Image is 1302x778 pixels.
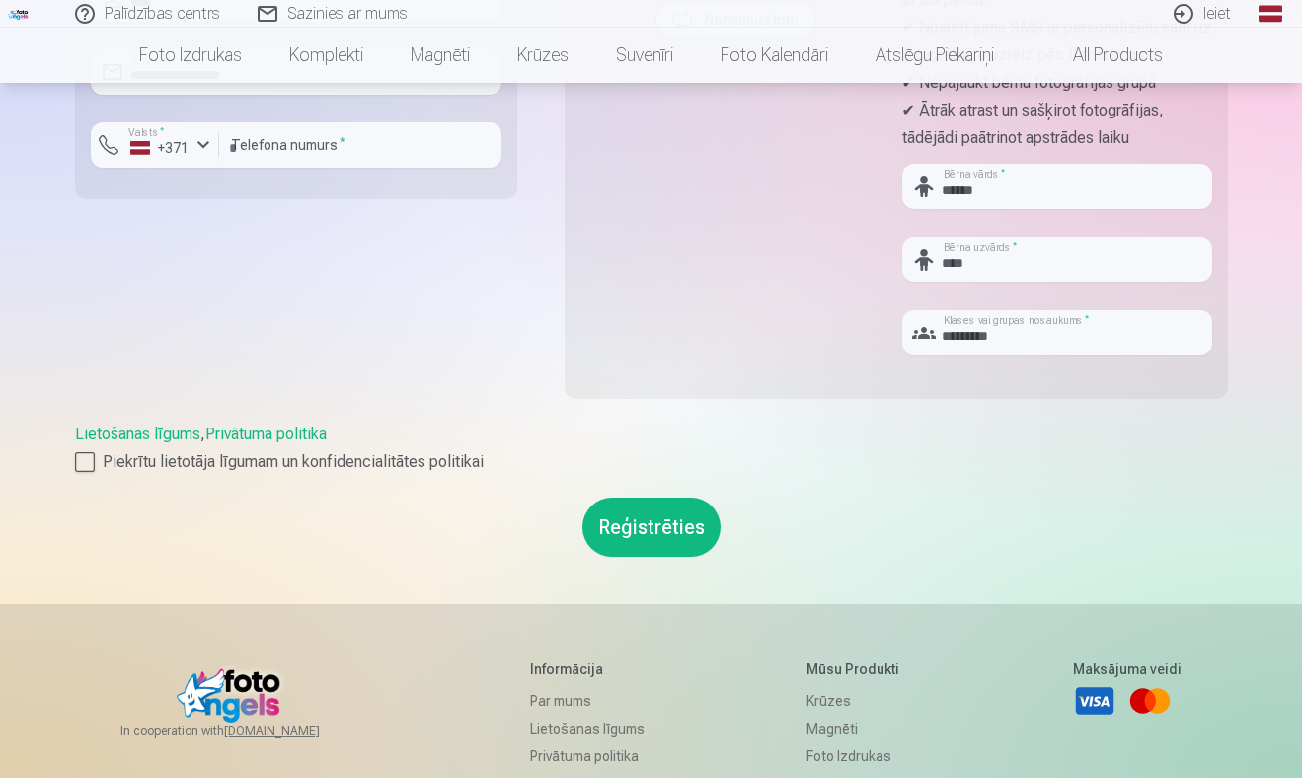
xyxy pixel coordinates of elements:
a: [DOMAIN_NAME] [224,723,367,739]
a: Magnēti [387,28,494,83]
a: Suvenīri [592,28,697,83]
a: Krūzes [806,687,910,715]
label: Valsts [122,125,171,140]
h5: Informācija [530,660,645,679]
a: Komplekti [266,28,387,83]
a: Foto izdrukas [806,742,910,770]
a: Mastercard [1128,679,1172,723]
a: Lietošanas līgums [75,425,200,443]
button: Reģistrēties [582,498,721,557]
button: Valsts*+371 [91,122,219,168]
a: Visa [1073,679,1116,723]
p: ✔ Nepajaukt bērnu fotogrāfijas grupā [902,69,1212,97]
a: Foto izdrukas [115,28,266,83]
a: Krūzes [494,28,592,83]
span: In cooperation with [120,723,367,739]
a: Atslēgu piekariņi [852,28,1018,83]
div: , [75,423,1228,474]
a: Magnēti [806,715,910,742]
a: Lietošanas līgums [530,715,645,742]
img: /fa1 [8,8,30,20]
p: ✔ Ātrāk atrast un sašķirot fotogrāfijas, tādējādi paātrinot apstrādes laiku [902,97,1212,152]
a: Par mums [530,687,645,715]
label: Piekrītu lietotāja līgumam un konfidencialitātes politikai [75,450,1228,474]
a: All products [1018,28,1187,83]
h5: Maksājuma veidi [1073,660,1182,679]
a: Foto kalendāri [697,28,852,83]
a: Privātuma politika [205,425,327,443]
div: +371 [130,138,190,158]
a: Privātuma politika [530,742,645,770]
h5: Mūsu produkti [806,660,910,679]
